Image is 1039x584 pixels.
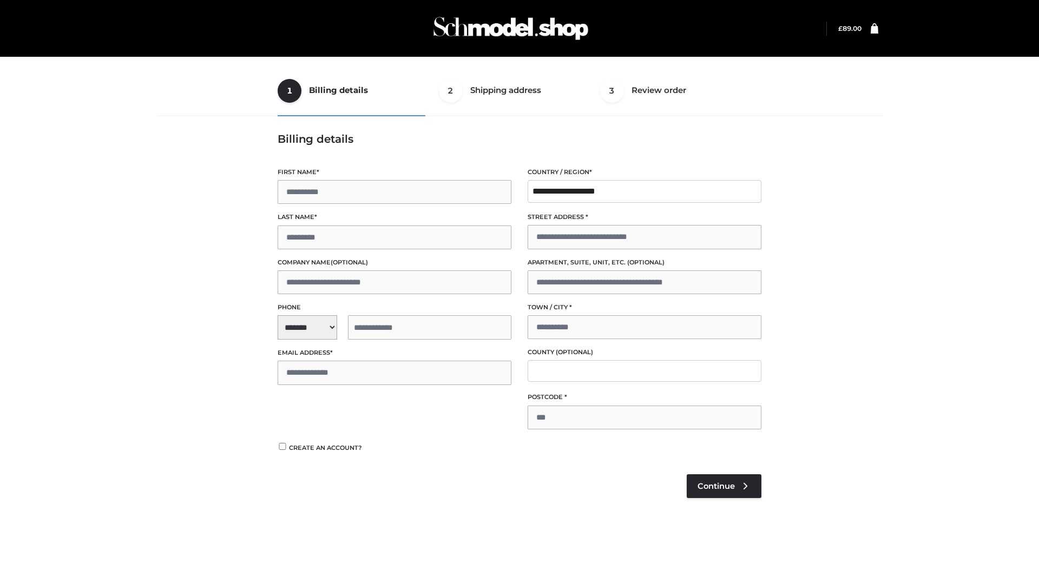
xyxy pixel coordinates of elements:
[687,474,761,498] a: Continue
[838,24,862,32] a: £89.00
[627,258,665,266] span: (optional)
[278,443,287,450] input: Create an account?
[289,444,362,452] span: Create an account?
[528,257,761,268] label: Apartment, suite, unit, etc.
[430,7,592,50] img: Schmodel Admin 964
[331,258,368,266] span: (optional)
[528,392,761,402] label: Postcode
[278,132,761,145] h3: Billing details
[278,212,511,222] label: Last name
[278,302,511,313] label: Phone
[278,348,511,358] label: Email address
[278,257,511,268] label: Company name
[838,24,862,32] bdi: 89.00
[838,24,843,32] span: £
[528,302,761,313] label: Town / City
[528,212,761,222] label: Street address
[698,481,735,491] span: Continue
[556,348,593,356] span: (optional)
[528,347,761,357] label: County
[278,167,511,177] label: First name
[528,167,761,177] label: Country / Region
